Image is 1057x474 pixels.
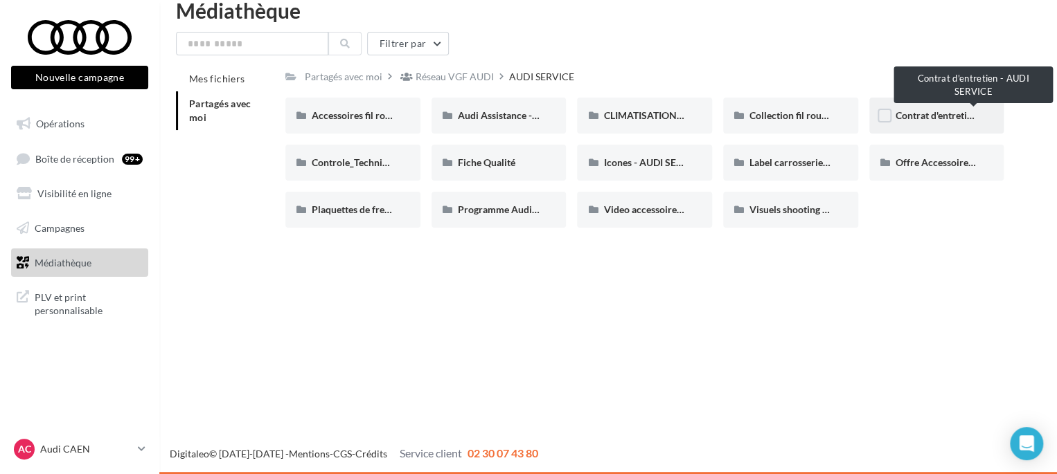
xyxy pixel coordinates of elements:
[312,109,472,121] span: Accessoires fil rouge - AUDI SERVICE
[355,448,387,459] a: Crédits
[1010,427,1043,460] div: Open Intercom Messenger
[458,156,515,168] span: Fiche Qualité
[35,256,91,268] span: Médiathèque
[170,448,538,459] span: © [DATE]-[DATE] - - -
[8,179,151,208] a: Visibilité en ligne
[18,442,31,456] span: AC
[312,203,455,215] span: Plaquettes de frein - Audi Service
[8,214,151,243] a: Campagnes
[416,70,494,84] div: Réseau VGF AUDI
[189,98,251,123] span: Partagés avec moi
[289,448,330,459] a: Mentions
[305,70,382,84] div: Partagés avec moi
[40,442,132,456] p: Audi CAEN
[509,70,574,84] div: AUDI SERVICE
[11,436,148,462] a: AC Audi CAEN
[312,156,484,168] span: Controle_Technique_25_AUDI_SERVICE
[400,446,462,459] span: Service client
[35,288,143,318] span: PLV et print personnalisable
[35,152,114,164] span: Boîte de réception
[333,448,352,459] a: CGS
[458,109,598,121] span: Audi Assistance - AUDI SERVICE
[8,282,151,323] a: PLV et print personnalisable
[749,156,975,168] span: Label carrosserie et label pare-brise - AUDI SERVICE
[896,109,1049,121] span: Contrat d'entretien - AUDI SERVICE
[894,66,1053,103] div: Contrat d'entretien - AUDI SERVICE
[896,156,997,168] span: Offre Accessoires -25%
[749,109,903,121] span: Collection fil rouge - AUDI SERVICE
[8,109,151,138] a: Opérations
[8,248,151,277] a: Médiathèque
[8,144,151,174] a: Boîte de réception99+
[37,188,112,199] span: Visibilité en ligne
[122,154,143,165] div: 99+
[11,66,148,89] button: Nouvelle campagne
[189,73,245,84] span: Mes fichiers
[603,203,752,215] span: Video accessoires - AUDI SERVICE
[458,203,686,215] span: Programme Audi 5+ - Segments 2&3 - AUDI SERVICE
[35,222,85,234] span: Campagnes
[170,448,209,459] a: Digitaleo
[603,156,703,168] span: Icones - AUDI SERVICE
[603,109,747,121] span: CLIMATISATION_AUDI_SERVICE
[749,203,892,215] span: Visuels shooting - AUDI SERVICE
[367,32,449,55] button: Filtrer par
[36,118,85,129] span: Opérations
[468,446,538,459] span: 02 30 07 43 80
